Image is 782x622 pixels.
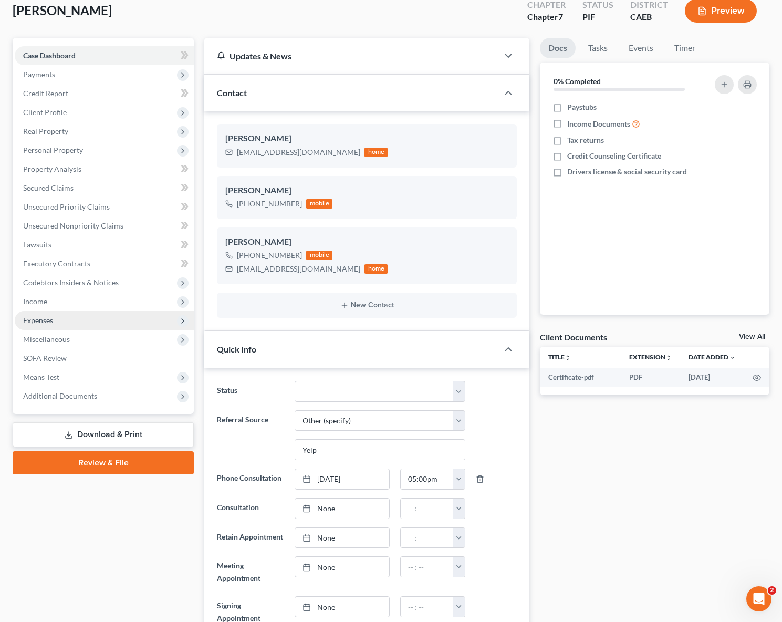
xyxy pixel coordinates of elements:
a: Timer [666,38,704,58]
div: [PERSON_NAME] [225,184,508,197]
button: New Contact [225,301,508,309]
span: Credit Report [23,89,68,98]
a: Extensionunfold_more [629,353,672,361]
a: Titleunfold_more [548,353,571,361]
a: View All [739,333,765,340]
div: [EMAIL_ADDRESS][DOMAIN_NAME] [237,264,360,274]
a: Review & File [13,451,194,474]
div: [EMAIL_ADDRESS][DOMAIN_NAME] [237,147,360,158]
a: Docs [540,38,576,58]
div: Chapter [527,11,566,23]
a: None [295,597,389,617]
input: Other Referral Source [295,440,465,460]
span: Expenses [23,316,53,325]
td: [DATE] [680,368,744,387]
a: Secured Claims [15,179,194,198]
span: 7 [558,12,563,22]
a: SOFA Review [15,349,194,368]
span: Lawsuits [23,240,51,249]
a: Download & Print [13,422,194,447]
a: [DATE] [295,469,389,489]
a: None [295,499,389,519]
i: unfold_more [565,355,571,361]
input: -- : -- [401,557,453,577]
span: Quick Info [217,344,256,354]
div: Updates & News [217,50,485,61]
span: Payments [23,70,55,79]
label: Meeting Appointment [212,556,289,588]
span: Contact [217,88,247,98]
a: Unsecured Nonpriority Claims [15,216,194,235]
iframe: Intercom live chat [746,586,771,611]
span: Tax returns [567,135,604,146]
span: Real Property [23,127,68,136]
div: PIF [582,11,613,23]
input: -- : -- [401,499,453,519]
a: Case Dashboard [15,46,194,65]
a: Executory Contracts [15,254,194,273]
span: Codebtors Insiders & Notices [23,278,119,287]
label: Phone Consultation [212,469,289,490]
a: Credit Report [15,84,194,103]
input: -- : -- [401,597,453,617]
a: Date Added expand_more [689,353,736,361]
div: mobile [306,251,332,260]
span: Case Dashboard [23,51,76,60]
span: Unsecured Priority Claims [23,202,110,211]
span: Executory Contracts [23,259,90,268]
div: home [364,264,388,274]
a: None [295,557,389,577]
div: home [364,148,388,157]
a: Events [620,38,662,58]
span: Income Documents [567,119,630,129]
i: expand_more [729,355,736,361]
label: Retain Appointment [212,527,289,548]
span: Additional Documents [23,391,97,400]
a: Unsecured Priority Claims [15,198,194,216]
td: PDF [621,368,680,387]
span: Income [23,297,47,306]
span: Unsecured Nonpriority Claims [23,221,123,230]
div: [PHONE_NUMBER] [237,250,302,261]
strong: 0% Completed [554,77,601,86]
span: 2 [768,586,776,595]
label: Referral Source [212,410,289,461]
span: Property Analysis [23,164,81,173]
span: Client Profile [23,108,67,117]
div: [PERSON_NAME] [225,236,508,248]
td: Certificate-pdf [540,368,621,387]
a: Lawsuits [15,235,194,254]
span: SOFA Review [23,354,67,362]
a: Property Analysis [15,160,194,179]
span: [PERSON_NAME] [13,3,112,18]
div: [PERSON_NAME] [225,132,508,145]
label: Consultation [212,498,289,519]
span: Miscellaneous [23,335,70,344]
span: Paystubs [567,102,597,112]
div: mobile [306,199,332,209]
span: Personal Property [23,146,83,154]
div: CAEB [630,11,668,23]
div: Client Documents [540,331,607,343]
span: Means Test [23,372,59,381]
i: unfold_more [665,355,672,361]
span: Drivers license & social security card [567,167,687,177]
a: Tasks [580,38,616,58]
label: Status [212,381,289,402]
a: None [295,528,389,548]
span: Secured Claims [23,183,74,192]
div: [PHONE_NUMBER] [237,199,302,209]
input: -- : -- [401,469,453,489]
input: -- : -- [401,528,453,548]
span: Credit Counseling Certificate [567,151,661,161]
